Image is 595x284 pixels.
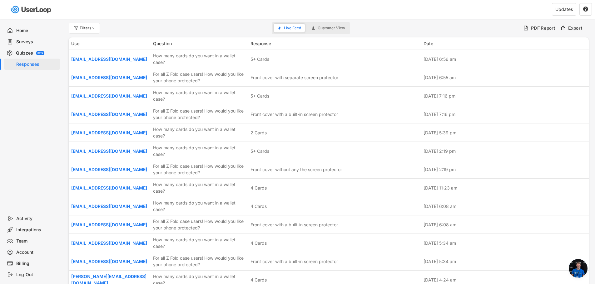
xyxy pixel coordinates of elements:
[16,249,57,255] div: Account
[80,26,96,30] div: Filters
[153,89,247,102] div: How many cards do you want in a wallet case?
[71,240,147,246] a: [EMAIL_ADDRESS][DOMAIN_NAME]
[424,74,587,81] div: [DATE] 6:55 am
[274,24,305,32] button: Live Feed
[71,130,147,135] a: [EMAIL_ADDRESS][DOMAIN_NAME]
[153,52,247,65] div: How many cards do you want in a wallet case?
[583,6,588,12] text: 
[71,56,147,62] a: [EMAIL_ADDRESS][DOMAIN_NAME]
[16,61,57,67] div: Responses
[153,200,247,213] div: How many cards do you want in a wallet case?
[153,218,247,231] div: For all Z Fold case users! How would you like your phone protected?
[318,26,345,30] span: Customer View
[71,185,147,190] a: [EMAIL_ADDRESS][DOMAIN_NAME]
[16,227,57,233] div: Integrations
[424,166,587,173] div: [DATE] 2:19 pm
[424,221,587,228] div: [DATE] 6:08 am
[250,221,338,228] div: Front cover with a built-in screen protector
[71,40,149,47] div: User
[250,148,269,154] div: 5+ Cards
[16,261,57,267] div: Billing
[424,277,587,283] div: [DATE] 4:24 am
[71,112,147,117] a: [EMAIL_ADDRESS][DOMAIN_NAME]
[424,203,587,209] div: [DATE] 6:08 am
[250,111,338,118] div: Front cover with a built-in screen protector
[16,39,57,45] div: Surveys
[71,148,147,154] a: [EMAIL_ADDRESS][DOMAIN_NAME]
[284,26,301,30] span: Live Feed
[250,258,338,265] div: Front cover with a built-in screen protector
[153,181,247,194] div: How many cards do you want in a wallet case?
[424,40,587,47] div: Date
[9,3,53,16] img: userloop-logo-01.svg
[424,148,587,154] div: [DATE] 2:19 pm
[250,277,267,283] div: 4 Cards
[153,163,247,176] div: For all Z Fold case users! How would you like your phone protected?
[583,7,588,12] button: 
[424,240,587,246] div: [DATE] 5:34 am
[153,40,247,47] div: Question
[424,258,587,265] div: [DATE] 5:34 am
[250,56,269,62] div: 5+ Cards
[250,93,269,99] div: 5+ Cards
[71,75,147,80] a: [EMAIL_ADDRESS][DOMAIN_NAME]
[424,129,587,136] div: [DATE] 5:39 pm
[71,204,147,209] a: [EMAIL_ADDRESS][DOMAIN_NAME]
[153,255,247,268] div: For all Z Fold case users! How would you like your phone protected?
[16,216,57,222] div: Activity
[250,203,267,209] div: 4 Cards
[16,28,57,34] div: Home
[153,71,247,84] div: For all Z Fold case users! How would you like your phone protected?
[153,236,247,249] div: How many cards do you want in a wallet case?
[37,52,43,54] div: BETA
[568,25,583,31] div: Export
[153,144,247,157] div: How many cards do you want in a wallet case?
[153,126,247,139] div: How many cards do you want in a wallet case?
[424,185,587,191] div: [DATE] 11:23 am
[16,50,33,56] div: Quizzes
[308,24,349,32] button: Customer View
[16,272,57,278] div: Log Out
[250,240,267,246] div: 4 Cards
[531,25,556,31] div: PDF Report
[153,108,247,121] div: For all Z Fold case users! How would you like your phone protected?
[569,259,588,278] div: Open chat
[71,167,147,172] a: [EMAIL_ADDRESS][DOMAIN_NAME]
[250,40,420,47] div: Response
[424,93,587,99] div: [DATE] 7:16 pm
[424,111,587,118] div: [DATE] 7:16 pm
[250,129,267,136] div: 2 Cards
[71,222,147,227] a: [EMAIL_ADDRESS][DOMAIN_NAME]
[71,259,147,264] a: [EMAIL_ADDRESS][DOMAIN_NAME]
[250,166,342,173] div: Front cover without any the screen protector
[250,74,338,81] div: Front cover with separate screen protector
[71,93,147,99] a: [EMAIL_ADDRESS][DOMAIN_NAME]
[424,56,587,62] div: [DATE] 6:56 am
[250,185,267,191] div: 4 Cards
[555,7,573,12] div: Updates
[16,238,57,244] div: Team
